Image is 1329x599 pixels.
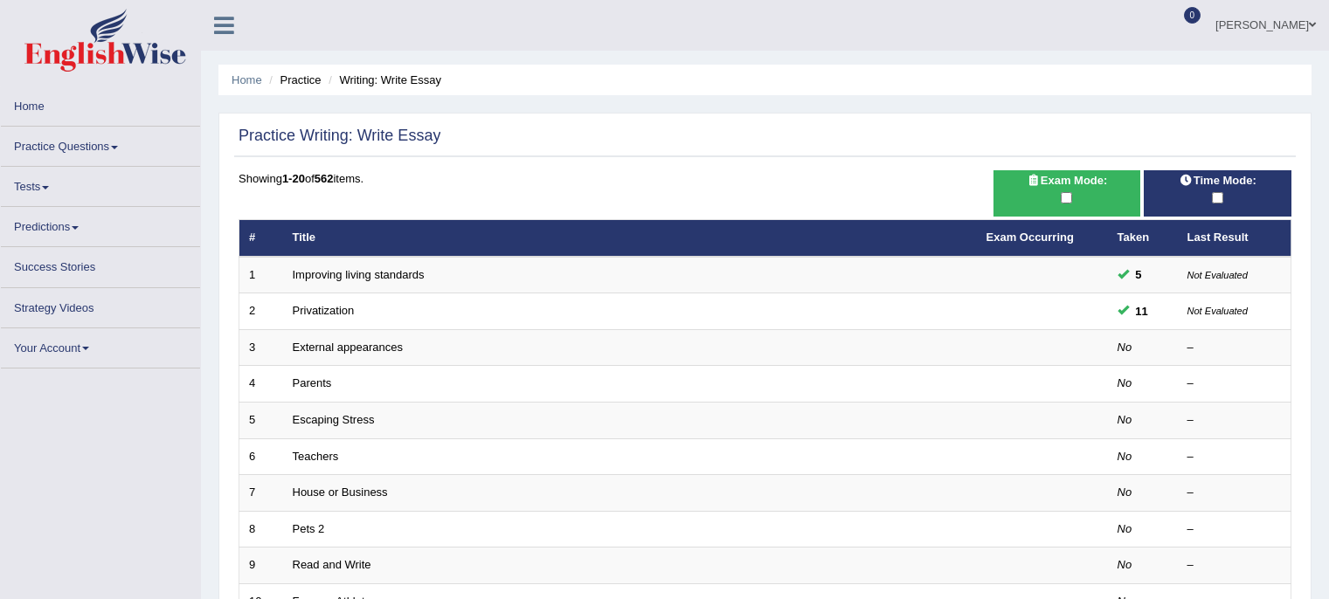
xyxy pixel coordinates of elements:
div: – [1187,375,1282,392]
li: Writing: Write Essay [324,72,441,88]
th: Taken [1108,220,1178,257]
span: You can still take this question [1129,302,1155,320]
em: No [1118,413,1132,426]
div: Showing of items. [239,170,1291,187]
em: No [1118,376,1132,389]
div: – [1187,557,1282,574]
div: – [1187,485,1282,501]
td: 4 [239,366,283,403]
td: 6 [239,438,283,475]
em: No [1118,341,1132,354]
a: Tests [1,167,200,201]
span: 0 [1184,7,1201,24]
th: Last Result [1178,220,1291,257]
a: Strategy Videos [1,288,200,322]
th: # [239,220,283,257]
a: External appearances [293,341,403,354]
th: Title [283,220,977,257]
a: Predictions [1,207,200,241]
div: – [1187,340,1282,356]
a: Practice Questions [1,127,200,161]
div: – [1187,412,1282,429]
td: 7 [239,475,283,512]
td: 1 [239,257,283,293]
td: 5 [239,402,283,438]
a: Read and Write [293,558,371,571]
b: 1-20 [282,172,305,185]
div: – [1187,521,1282,538]
a: Privatization [293,304,355,317]
b: 562 [315,172,334,185]
small: Not Evaluated [1187,306,1248,316]
a: Home [232,73,262,86]
a: House or Business [293,485,388,499]
a: Improving living standards [293,268,425,281]
em: No [1118,450,1132,463]
span: Time Mode: [1173,171,1263,189]
a: Teachers [293,450,339,463]
a: Your Account [1,328,200,362]
a: Pets 2 [293,522,325,535]
a: Parents [293,376,332,389]
td: 3 [239,329,283,366]
span: Exam Mode: [1020,171,1114,189]
td: 9 [239,547,283,584]
li: Practice [265,72,321,88]
span: You can still take this question [1129,265,1149,284]
em: No [1118,485,1132,499]
a: Home [1,86,200,120]
em: No [1118,522,1132,535]
em: No [1118,558,1132,571]
div: Show exams occurring in exams [993,170,1141,217]
a: Success Stories [1,247,200,281]
small: Not Evaluated [1187,270,1248,280]
a: Exam Occurring [986,231,1074,244]
h2: Practice Writing: Write Essay [239,127,440,145]
td: 2 [239,293,283,330]
td: 8 [239,511,283,547]
a: Escaping Stress [293,413,375,426]
div: – [1187,449,1282,465]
